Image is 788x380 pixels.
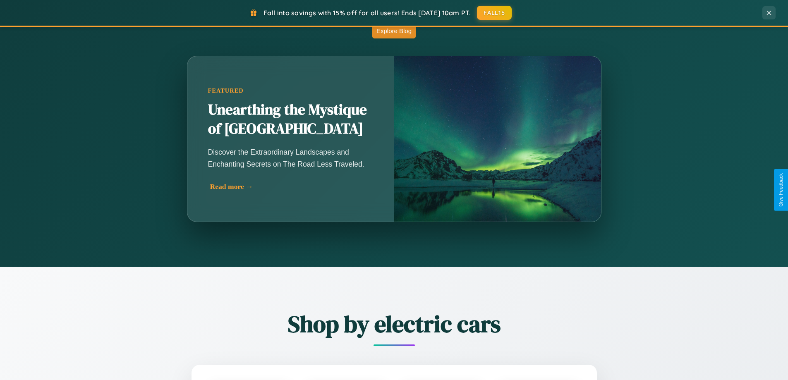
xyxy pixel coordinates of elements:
[210,182,376,191] div: Read more →
[208,146,374,170] p: Discover the Extraordinary Landscapes and Enchanting Secrets on The Road Less Traveled.
[208,87,374,94] div: Featured
[208,100,374,139] h2: Unearthing the Mystique of [GEOGRAPHIC_DATA]
[263,9,471,17] span: Fall into savings with 15% off for all users! Ends [DATE] 10am PT.
[477,6,512,20] button: FALL15
[146,308,642,340] h2: Shop by electric cars
[372,23,416,38] button: Explore Blog
[778,173,784,207] div: Give Feedback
